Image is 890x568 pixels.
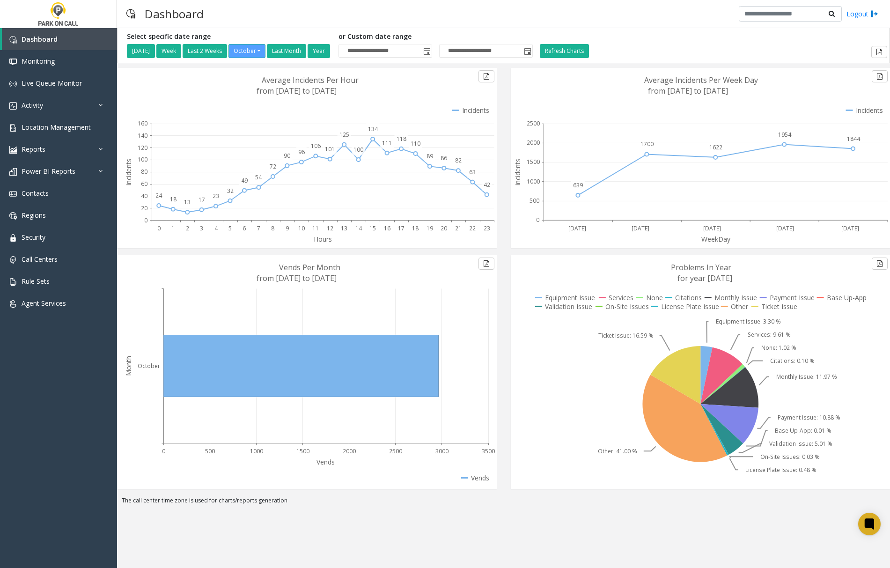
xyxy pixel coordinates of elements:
span: Agent Services [22,299,66,308]
text: License Plate Issue: 0.48 % [745,466,816,474]
text: 19 [427,224,433,232]
text: 9 [286,224,289,232]
img: 'icon' [9,80,17,88]
h5: Select specific date range [127,33,331,41]
text: 1954 [778,131,792,139]
span: Dashboard [22,35,58,44]
button: Export to pdf [478,258,494,270]
span: Toggle popup [522,44,532,58]
text: Base Up-App: 0.01 % [775,427,831,435]
img: pageIcon [126,2,135,25]
text: from [DATE] to [DATE] [257,86,337,96]
text: 3 [200,224,203,232]
button: Export to pdf [478,70,494,82]
img: 'icon' [9,58,17,66]
a: Dashboard [2,28,117,50]
text: 2500 [527,119,540,127]
button: Export to pdf [871,46,887,58]
img: 'icon' [9,278,17,286]
text: 118 [397,135,406,143]
text: 5 [228,224,232,232]
text: 1000 [527,177,540,185]
text: 1 [171,224,175,232]
span: Security [22,233,45,242]
text: 86 [441,154,447,162]
span: Power BI Reports [22,167,75,176]
text: 40 [141,192,147,200]
text: Hours [314,235,332,243]
text: Equipment Issue: 3.30 % [716,317,781,325]
img: logout [871,9,878,19]
span: Rule Sets [22,277,50,286]
span: Toggle popup [421,44,432,58]
text: 125 [339,131,349,139]
img: 'icon' [9,300,17,308]
img: 'icon' [9,146,17,154]
span: Live Queue Monitor [22,79,82,88]
text: 8 [271,224,274,232]
text: 3000 [435,447,449,455]
text: Vends Per Month [279,262,340,273]
button: October [228,44,265,58]
text: 11 [312,224,319,232]
text: 101 [325,145,335,153]
text: 32 [227,187,234,195]
text: 82 [455,156,462,164]
text: 22 [469,224,476,232]
text: 639 [573,181,583,189]
img: 'icon' [9,168,17,176]
span: Activity [22,101,43,110]
text: 4 [214,224,218,232]
text: 120 [138,144,147,152]
text: 80 [141,168,147,176]
text: Validation Issue: 5.01 % [769,440,832,448]
text: [DATE] [568,224,586,232]
text: 160 [138,119,147,127]
text: 60 [141,180,147,188]
text: 0 [162,447,165,455]
img: 'icon' [9,234,17,242]
text: 500 [205,447,215,455]
text: 24 [155,192,162,199]
text: Payment Issue: 10.88 % [778,413,840,421]
text: None: 1.02 % [761,344,796,352]
text: 2 [186,224,189,232]
text: 7 [257,224,260,232]
a: Logout [846,9,878,19]
text: 18 [170,195,177,203]
button: [DATE] [127,44,155,58]
text: [DATE] [703,224,721,232]
img: 'icon' [9,102,17,110]
text: 10 [298,224,305,232]
text: Services: 9.61 % [747,331,790,339]
button: Week [156,44,181,58]
text: 2500 [389,447,402,455]
text: 72 [270,162,276,170]
text: 0 [157,224,161,232]
text: 140 [138,132,147,140]
text: Ticket Issue: 16.59 % [598,332,654,339]
text: 0 [144,216,147,224]
button: Export to pdf [872,258,888,270]
text: 2000 [343,447,356,455]
text: 17 [199,196,205,204]
text: 0 [536,216,539,224]
text: On-Site Issues: 0.03 % [760,453,820,461]
text: 1700 [640,140,654,148]
text: 14 [355,224,362,232]
text: Month [124,356,133,376]
text: 23 [484,224,490,232]
text: Average Incidents Per Hour [262,75,359,85]
text: 12 [327,224,333,232]
text: Problems In Year [671,262,731,273]
text: 18 [412,224,419,232]
button: Refresh Charts [540,44,589,58]
text: 16 [384,224,390,232]
text: 1000 [250,447,263,455]
text: Incidents [124,159,133,186]
text: October [138,362,160,370]
text: 1844 [847,135,861,143]
text: 500 [530,197,539,205]
text: 20 [141,204,147,212]
span: Contacts [22,189,49,198]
